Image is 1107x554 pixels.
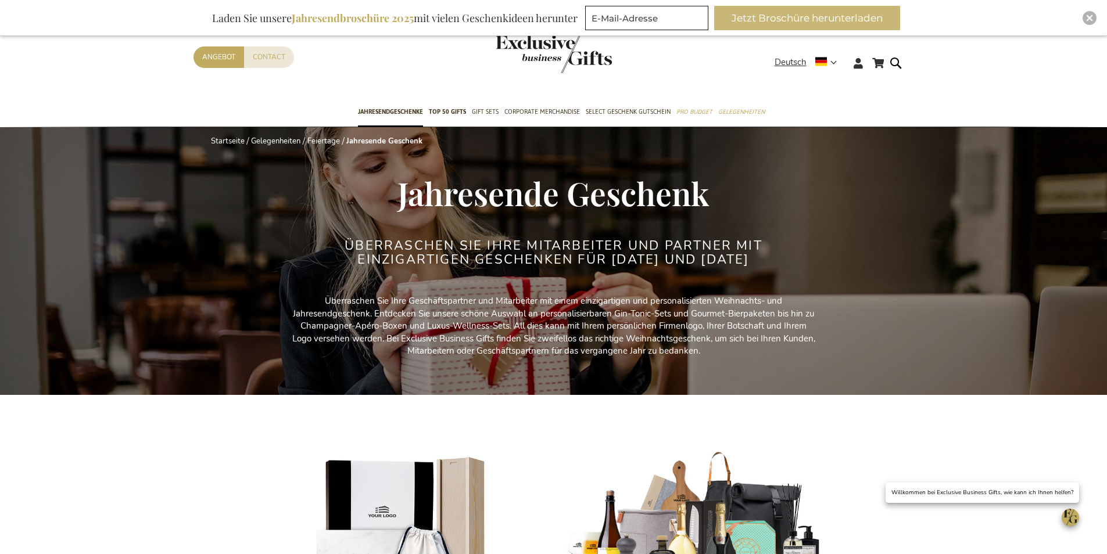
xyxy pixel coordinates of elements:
input: E-Mail-Adresse [585,6,708,30]
a: Gelegenheiten [251,136,300,146]
p: Überraschen Sie Ihre Geschäftspartner und Mitarbeiter mit einem einzigartigen und personalisierte... [292,295,815,357]
h2: Überraschen Sie IHRE MITARBEITER UND PARTNER mit EINZIGARTIGEN Geschenken für [DATE] und [DATE] [336,239,772,267]
span: Jahresendgeschenke [358,106,423,118]
span: Gelegenheiten [718,106,765,118]
a: Contact [244,46,294,68]
a: Startseite [211,136,245,146]
button: Jetzt Broschüre herunterladen [714,6,900,30]
div: Laden Sie unsere mit vielen Geschenkideen herunter [207,6,583,30]
span: Select Geschenk Gutschein [586,106,671,118]
form: marketing offers and promotions [585,6,712,34]
span: Deutsch [775,56,807,69]
b: Jahresendbroschüre 2025 [292,11,414,25]
span: TOP 50 Gifts [429,106,466,118]
span: Corporate Merchandise [504,106,580,118]
a: Angebot [194,46,244,68]
span: Gift Sets [472,106,499,118]
img: Close [1086,15,1093,21]
span: Jahresende Geschenk [397,171,710,214]
span: Pro Budget [676,106,712,118]
a: store logo [496,35,554,73]
div: Close [1083,11,1097,25]
strong: Jahresende Geschenk [346,136,422,146]
img: Exclusive Business gifts logo [496,35,612,73]
div: Deutsch [775,56,844,69]
a: Feiertage [307,136,340,146]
